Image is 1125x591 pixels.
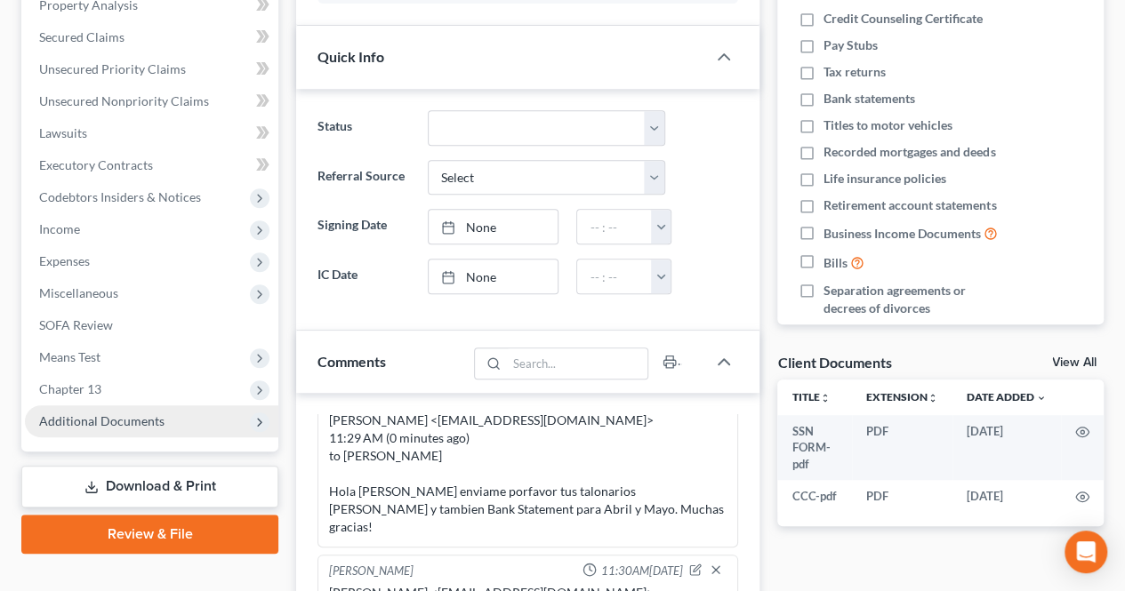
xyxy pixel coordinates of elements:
[824,196,996,214] span: Retirement account statements
[852,480,952,512] td: PDF
[824,90,915,108] span: Bank statements
[1065,531,1107,573] div: Open Intercom Messenger
[1036,393,1047,403] i: expand_more
[824,36,878,54] span: Pay Stubs
[25,117,278,149] a: Lawsuits
[952,415,1061,480] td: [DATE]
[600,563,682,579] span: 11:30AM[DATE]
[39,253,90,268] span: Expenses
[39,413,165,428] span: Additional Documents
[21,515,278,554] a: Review & File
[429,210,558,244] a: None
[967,390,1047,403] a: Date Added expand_more
[329,411,727,536] div: [PERSON_NAME] <[EMAIL_ADDRESS][DOMAIN_NAME]> 11:29 AM (0 minutes ago) to [PERSON_NAME] Hola [PERS...
[777,480,852,512] td: CCC-pdf
[39,157,153,172] span: Executory Contracts
[507,348,648,379] input: Search...
[577,210,652,244] input: -- : --
[39,93,209,108] span: Unsecured Nonpriority Claims
[928,393,938,403] i: unfold_more
[309,259,418,294] label: IC Date
[824,282,1007,317] span: Separation agreements or decrees of divorces
[952,480,1061,512] td: [DATE]
[309,110,418,146] label: Status
[21,466,278,507] a: Download & Print
[824,143,995,161] span: Recorded mortgages and deeds
[25,85,278,117] a: Unsecured Nonpriority Claims
[824,63,886,81] span: Tax returns
[39,61,186,76] span: Unsecured Priority Claims
[39,381,101,396] span: Chapter 13
[852,415,952,480] td: PDF
[824,170,946,188] span: Life insurance policies
[39,125,87,140] span: Lawsuits
[824,225,981,243] span: Business Income Documents
[39,29,125,44] span: Secured Claims
[317,353,386,370] span: Comments
[777,353,891,371] div: Client Documents
[309,209,418,244] label: Signing Date
[25,309,278,341] a: SOFA Review
[824,116,952,134] span: Titles to motor vehicles
[39,349,100,364] span: Means Test
[39,285,118,300] span: Miscellaneous
[39,189,201,204] span: Codebtors Insiders & Notices
[824,254,848,272] span: Bills
[792,390,830,403] a: Titleunfold_more
[866,390,938,403] a: Extensionunfold_more
[819,393,830,403] i: unfold_more
[329,563,414,580] div: [PERSON_NAME]
[1052,356,1097,369] a: View All
[309,160,418,196] label: Referral Source
[25,149,278,181] a: Executory Contracts
[317,48,384,65] span: Quick Info
[39,317,113,332] span: SOFA Review
[25,21,278,53] a: Secured Claims
[824,10,983,28] span: Credit Counseling Certificate
[429,260,558,293] a: None
[777,415,852,480] td: SSN FORM-pdf
[25,53,278,85] a: Unsecured Priority Claims
[577,260,652,293] input: -- : --
[39,221,80,236] span: Income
